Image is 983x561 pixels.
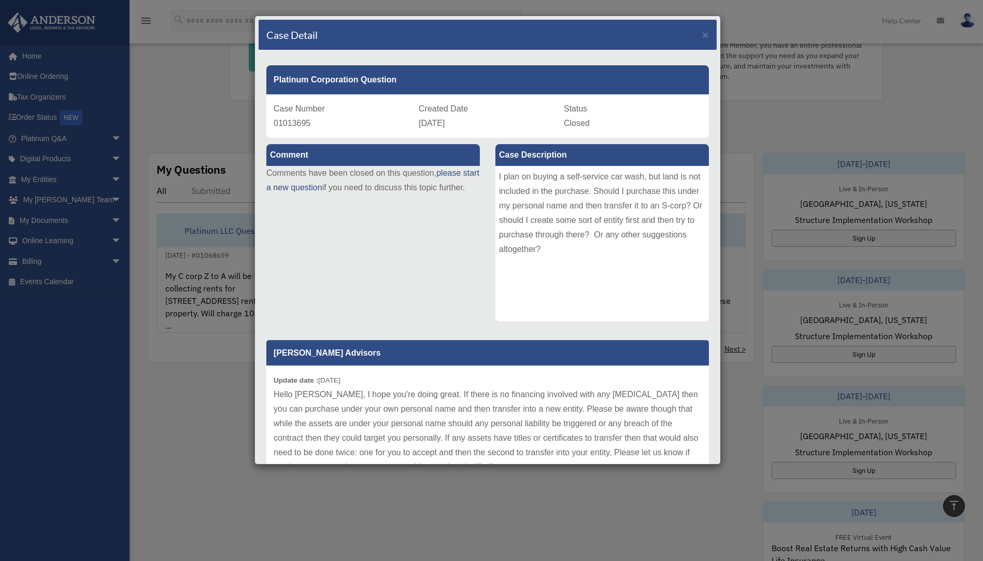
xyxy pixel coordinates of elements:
[702,29,709,40] button: Close
[274,376,340,384] small: [DATE]
[702,29,709,40] span: ×
[266,166,480,195] p: Comments have been closed on this question, if you need to discuss this topic further.
[274,104,325,113] span: Case Number
[266,65,709,94] div: Platinum Corporation Question
[274,387,702,474] p: Hello [PERSON_NAME], I hope you're doing great. If there is no financing involved with any [MEDIC...
[564,104,587,113] span: Status
[274,119,310,128] span: 01013695
[419,104,468,113] span: Created Date
[266,169,479,192] a: please start a new question
[564,119,590,128] span: Closed
[495,166,709,321] div: I plan on buying a self-service car wash, but land is not included in the purchase. Should I purc...
[419,119,445,128] span: [DATE]
[266,144,480,166] label: Comment
[266,340,709,366] p: [PERSON_NAME] Advisors
[274,376,318,384] b: Update date :
[495,144,709,166] label: Case Description
[266,27,318,42] h4: Case Detail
